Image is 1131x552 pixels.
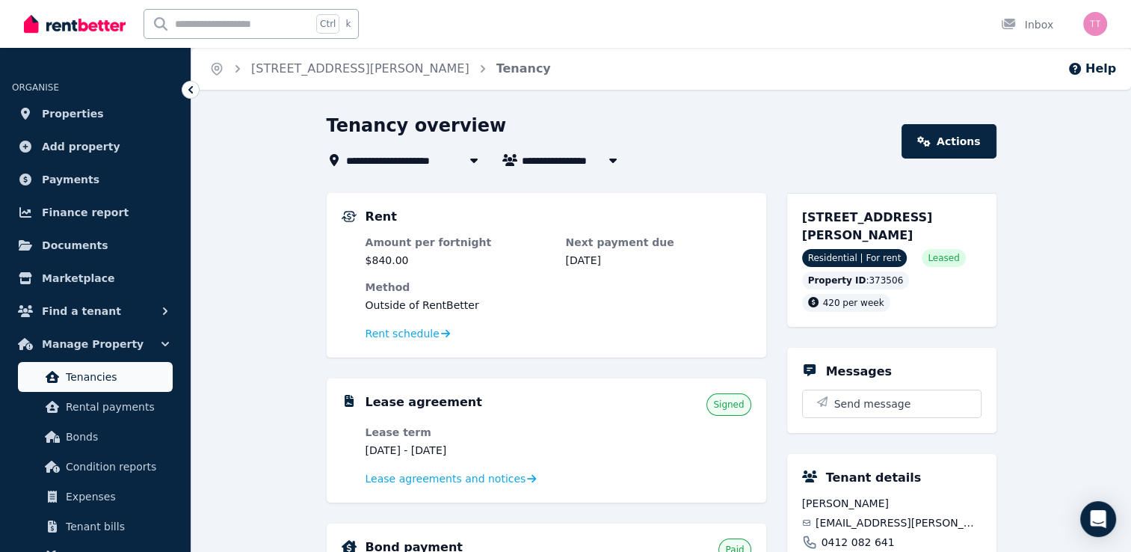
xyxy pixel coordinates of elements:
span: Rent schedule [366,326,440,341]
span: Rental payments [66,398,167,416]
span: Lease agreements and notices [366,471,526,486]
span: Expenses [66,488,167,506]
button: Manage Property [12,329,179,359]
span: [STREET_ADDRESS][PERSON_NAME] [802,210,933,242]
span: Property ID [808,275,866,286]
a: Properties [12,99,179,129]
a: Tenant bills [18,512,173,542]
h1: Tenancy overview [327,114,507,138]
button: Find a tenant [12,296,179,326]
span: Marketplace [42,269,114,287]
dt: Amount per fortnight [366,235,551,250]
span: Properties [42,105,104,123]
a: Lease agreements and notices [366,471,537,486]
span: Documents [42,236,108,254]
a: Finance report [12,197,179,227]
span: Send message [834,396,911,411]
h5: Rent [366,208,397,226]
span: Finance report [42,203,129,221]
dt: Next payment due [566,235,751,250]
span: k [345,18,351,30]
a: Marketplace [12,263,179,293]
dt: Method [366,280,751,295]
button: Help [1067,60,1116,78]
a: Condition reports [18,452,173,482]
nav: Breadcrumb [191,48,569,90]
h5: Tenant details [826,469,922,487]
h5: Lease agreement [366,393,482,411]
span: 420 per week [823,298,884,308]
span: Condition reports [66,458,167,476]
span: Manage Property [42,335,144,353]
h5: Messages [826,363,892,381]
dd: $840.00 [366,253,551,268]
a: Expenses [18,482,173,512]
span: Leased [928,252,959,264]
div: : 373506 [802,272,910,289]
span: [EMAIL_ADDRESS][PERSON_NAME][DOMAIN_NAME] [816,515,981,530]
a: Payments [12,165,179,194]
span: Tenant bills [66,518,167,536]
dd: [DATE] - [DATE] [366,443,551,458]
dd: [DATE] [566,253,751,268]
div: Inbox [1001,17,1053,32]
a: Rental payments [18,392,173,422]
dt: Lease term [366,425,551,440]
img: Tracy Tadros [1083,12,1107,36]
span: Tenancies [66,368,167,386]
span: Residential | For rent [802,249,907,267]
a: Add property [12,132,179,162]
span: [PERSON_NAME] [802,496,981,511]
div: Open Intercom Messenger [1080,501,1116,537]
a: Bonds [18,422,173,452]
a: Tenancies [18,362,173,392]
span: Find a tenant [42,302,121,320]
span: Ctrl [316,14,339,34]
a: Tenancy [496,61,551,76]
a: Documents [12,230,179,260]
span: Bonds [66,428,167,446]
span: Add property [42,138,120,156]
dd: Outside of RentBetter [366,298,751,313]
button: Send message [803,390,981,417]
span: Signed [713,399,744,411]
img: Rental Payments [342,211,357,222]
span: Payments [42,171,99,188]
img: RentBetter [24,13,126,35]
a: Actions [902,124,996,159]
a: [STREET_ADDRESS][PERSON_NAME] [251,61,469,76]
span: 0412 082 641 [822,535,895,550]
span: ORGANISE [12,82,59,93]
a: Rent schedule [366,326,451,341]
